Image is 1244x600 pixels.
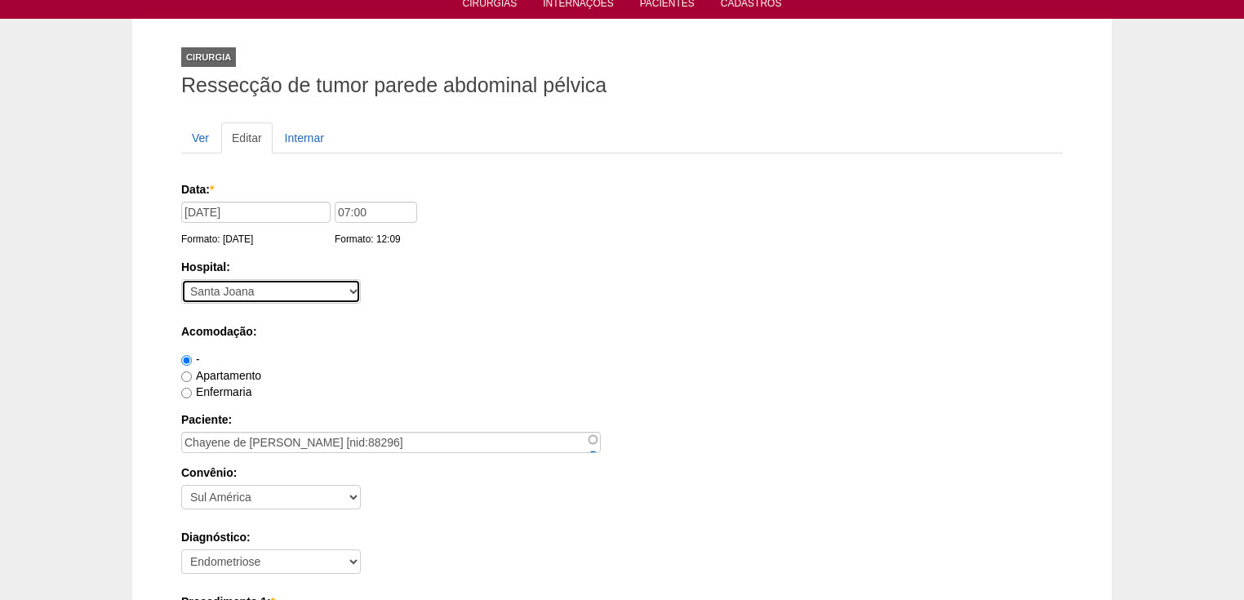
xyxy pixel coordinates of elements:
[210,183,214,196] span: Este campo é obrigatório.
[181,355,192,366] input: -
[181,259,1063,275] label: Hospital:
[181,181,1057,198] label: Data:
[181,371,192,382] input: Apartamento
[181,75,1063,96] h1: Ressecção de tumor parede abdominal pélvica
[181,369,261,382] label: Apartamento
[335,231,421,247] div: Formato: 12:09
[274,122,335,153] a: Internar
[181,411,1063,428] label: Paciente:
[181,385,251,398] label: Enfermaria
[181,353,200,366] label: -
[181,388,192,398] input: Enfermaria
[181,323,1063,340] label: Acomodação:
[181,122,220,153] a: Ver
[221,122,273,153] a: Editar
[181,529,1063,545] label: Diagnóstico:
[181,464,1063,481] label: Convênio:
[181,231,335,247] div: Formato: [DATE]
[181,47,236,67] div: Cirurgia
